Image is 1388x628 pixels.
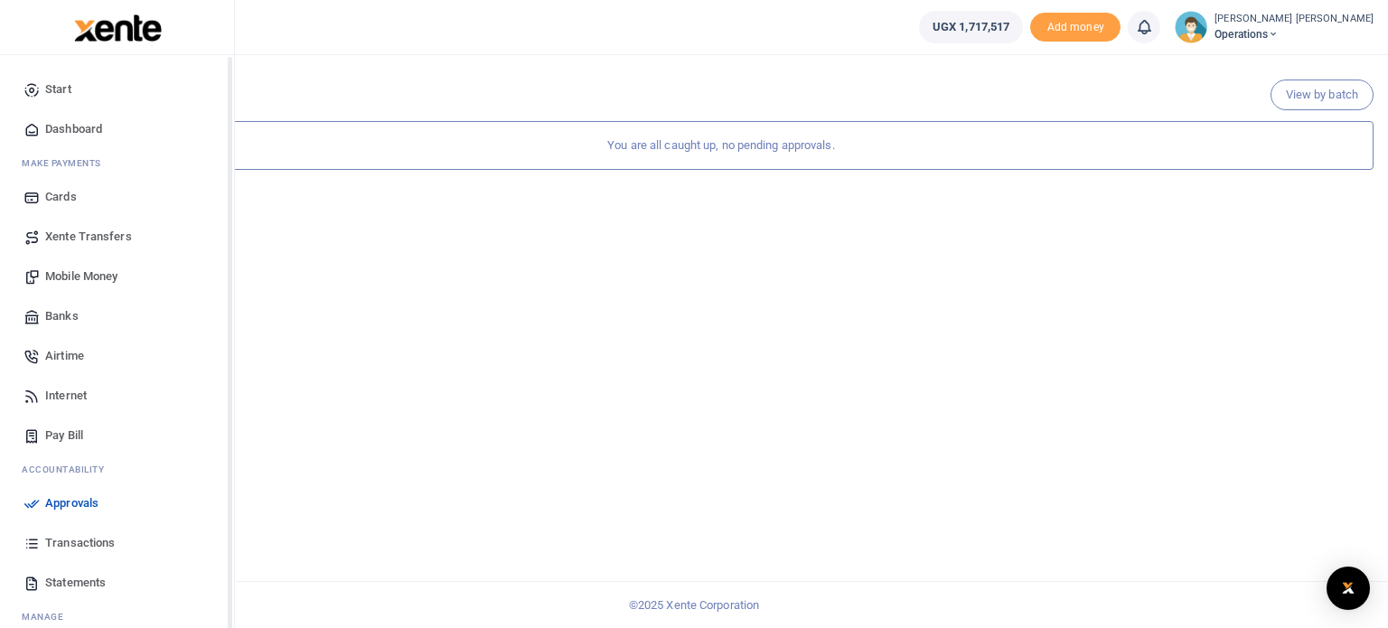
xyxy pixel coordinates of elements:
[31,156,101,170] span: ake Payments
[1030,19,1121,33] a: Add money
[45,120,102,138] span: Dashboard
[14,416,220,455] a: Pay Bill
[1271,80,1374,110] a: View by batch
[14,563,220,603] a: Statements
[14,336,220,376] a: Airtime
[45,387,87,405] span: Internet
[14,109,220,149] a: Dashboard
[14,257,220,296] a: Mobile Money
[35,463,104,476] span: countability
[14,217,220,257] a: Xente Transfers
[14,523,220,563] a: Transactions
[45,188,77,206] span: Cards
[14,455,220,483] li: Ac
[45,307,79,325] span: Banks
[31,610,64,623] span: anage
[912,11,1030,43] li: Wallet ballance
[1214,12,1374,27] small: [PERSON_NAME] [PERSON_NAME]
[14,70,220,109] a: Start
[45,534,115,552] span: Transactions
[72,20,162,33] a: logo-small logo-large logo-large
[45,347,84,365] span: Airtime
[1175,11,1374,43] a: profile-user [PERSON_NAME] [PERSON_NAME] Operations
[1030,13,1121,42] span: Add money
[1327,567,1370,610] div: Open Intercom Messenger
[1214,26,1374,42] span: Operations
[74,14,162,42] img: logo-large
[14,376,220,416] a: Internet
[45,426,83,445] span: Pay Bill
[45,80,71,98] span: Start
[45,267,117,286] span: Mobile Money
[14,177,220,217] a: Cards
[1175,11,1207,43] img: profile-user
[933,18,1009,36] span: UGX 1,717,517
[69,78,1374,98] h4: Pending your approval
[69,121,1374,170] div: You are all caught up, no pending approvals.
[45,228,132,246] span: Xente Transfers
[45,494,98,512] span: Approvals
[14,483,220,523] a: Approvals
[919,11,1023,43] a: UGX 1,717,517
[14,296,220,336] a: Banks
[45,574,106,592] span: Statements
[14,149,220,177] li: M
[1030,13,1121,42] li: Toup your wallet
